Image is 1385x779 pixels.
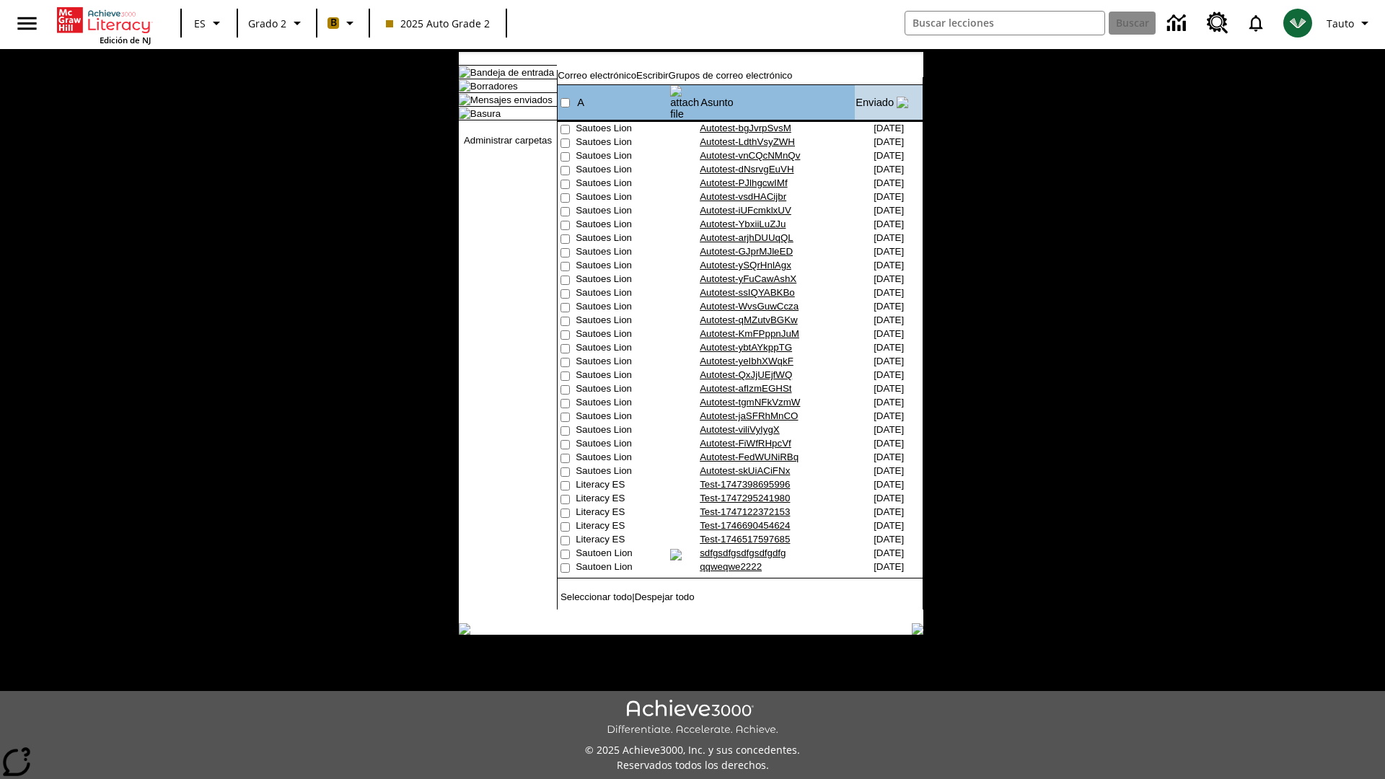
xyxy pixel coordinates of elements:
[874,383,904,394] nobr: [DATE]
[576,287,669,301] td: Sautoes Lion
[874,520,904,531] nobr: [DATE]
[669,70,793,81] a: Grupos de correo electrónico
[576,383,669,397] td: Sautoes Lion
[874,219,904,229] nobr: [DATE]
[700,273,796,284] a: Autotest-yFuCawAshX
[874,424,904,435] nobr: [DATE]
[700,506,790,517] a: Test-1747122372153
[576,452,669,465] td: Sautoes Lion
[470,81,518,92] a: Borradores
[186,10,232,36] button: Lenguaje: ES, Selecciona un idioma
[576,205,669,219] td: Sautoes Lion
[242,10,312,36] button: Grado: Grado 2, Elige un grado
[470,67,554,78] a: Bandeja de entrada
[576,164,669,177] td: Sautoes Lion
[700,164,793,175] a: Autotest-dNsrvgEuVH
[576,342,669,356] td: Sautoes Lion
[607,700,778,736] img: Achieve3000 Differentiate Accelerate Achieve
[560,591,632,602] a: Seleccionar todo
[322,10,364,36] button: Boost El color de la clase es anaranjado claro. Cambiar el color de la clase.
[874,273,904,284] nobr: [DATE]
[700,424,780,435] a: Autotest-viliVyIygX
[576,410,669,424] td: Sautoes Lion
[576,479,669,493] td: Literacy ES
[700,191,786,202] a: Autotest-vsdHACijbr
[459,107,470,119] img: folder_icon.gif
[576,369,669,383] td: Sautoes Lion
[874,191,904,202] nobr: [DATE]
[576,273,669,287] td: Sautoes Lion
[874,177,904,188] nobr: [DATE]
[700,287,795,298] a: Autotest-ssIQYABKBo
[874,232,904,243] nobr: [DATE]
[459,623,470,635] img: table_footer_left.gif
[700,383,791,394] a: Autotest-afIzmEGHSt
[1327,16,1354,31] span: Tauto
[576,397,669,410] td: Sautoes Lion
[874,150,904,161] nobr: [DATE]
[700,547,786,558] a: sdfgsdfgsdfgsdfgdfg
[576,547,669,561] td: Sautoen Lion
[700,123,791,133] a: Autotest-bgJvrpSvsM
[1283,9,1312,38] img: avatar image
[874,328,904,339] nobr: [DATE]
[248,16,286,31] span: Grado 2
[700,246,793,257] a: Autotest-GJprMJleED
[700,205,791,216] a: Autotest-iUFcmklxUV
[700,342,792,353] a: Autotest-ybtAYkppTG
[470,94,553,105] a: Mensajes enviados
[576,465,669,479] td: Sautoes Lion
[670,85,699,120] img: attach file
[700,520,790,531] a: Test-1746690454624
[576,520,669,534] td: Literacy ES
[874,369,904,380] nobr: [DATE]
[700,260,791,270] a: Autotest-ySQrHnlAgx
[700,314,798,325] a: Autotest-qMZutvBGKw
[700,219,786,229] a: Autotest-YbxiiLuZJu
[700,438,791,449] a: Autotest-FiWfRHpcVf
[576,177,669,191] td: Sautoes Lion
[700,232,793,243] a: Autotest-arjhDUUqQL
[576,246,669,260] td: Sautoes Lion
[576,191,669,205] td: Sautoes Lion
[700,410,798,421] a: Autotest-jaSFRhMnCO
[700,136,795,147] a: Autotest-LdthVsyZWH
[874,342,904,353] nobr: [DATE]
[700,97,734,108] a: Asunto
[874,123,904,133] nobr: [DATE]
[1275,4,1321,42] button: Escoja un nuevo avatar
[459,66,470,78] img: folder_icon.gif
[905,12,1104,35] input: Buscar campo
[874,561,904,572] nobr: [DATE]
[700,493,790,503] a: Test-1747295241980
[700,479,790,490] a: Test-1747398695996
[700,177,787,188] a: Autotest-PJlhgcwIMf
[670,549,682,560] img: attach_icon.gif
[557,609,923,610] img: black_spacer.gif
[874,506,904,517] nobr: [DATE]
[874,493,904,503] nobr: [DATE]
[576,123,669,136] td: Sautoes Lion
[874,246,904,257] nobr: [DATE]
[1321,10,1379,36] button: Perfil/Configuración
[874,397,904,408] nobr: [DATE]
[874,314,904,325] nobr: [DATE]
[470,108,501,119] a: Basura
[464,135,552,146] a: Administrar carpetas
[194,16,206,31] span: ES
[874,287,904,298] nobr: [DATE]
[700,356,793,366] a: Autotest-yeIbhXWqkF
[874,547,904,558] nobr: [DATE]
[700,397,800,408] a: Autotest-tgmNFkVzmW
[576,301,669,314] td: Sautoes Lion
[576,260,669,273] td: Sautoes Lion
[1237,4,1275,42] a: Notificaciones
[576,328,669,342] td: Sautoes Lion
[576,506,669,520] td: Literacy ES
[874,356,904,366] nobr: [DATE]
[576,438,669,452] td: Sautoes Lion
[700,534,790,545] a: Test-1746517597685
[856,97,894,108] a: Enviado
[576,314,669,328] td: Sautoes Lion
[576,561,669,575] td: Sautoen Lion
